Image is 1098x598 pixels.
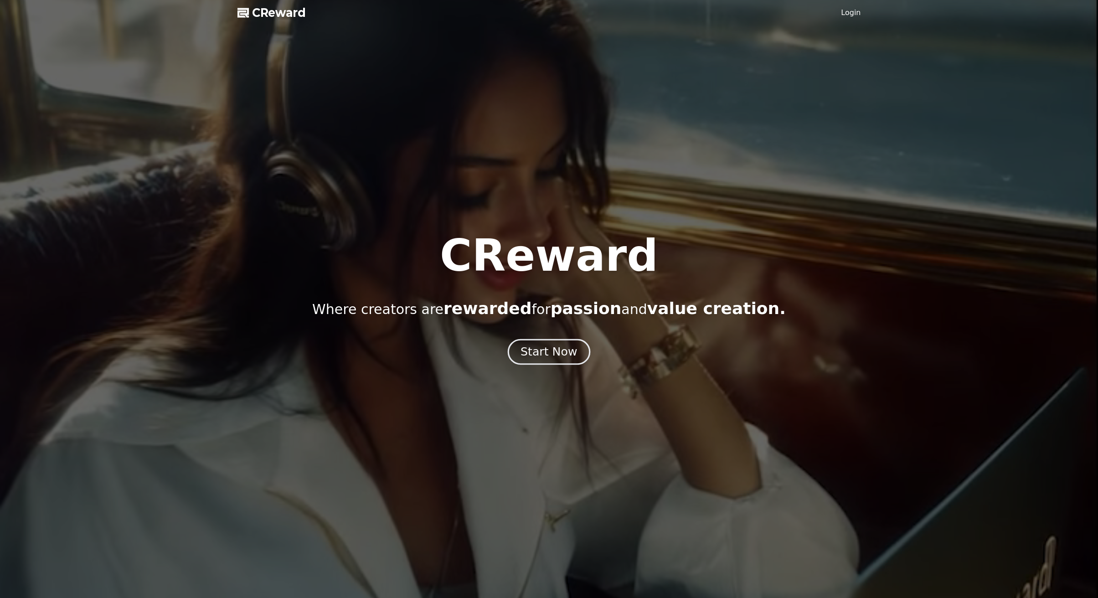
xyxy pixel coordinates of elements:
[237,5,306,20] a: CReward
[135,303,157,310] span: Settings
[118,289,175,312] a: Settings
[508,339,590,365] button: Start Now
[3,289,60,312] a: Home
[76,303,103,310] span: Messages
[312,299,786,318] p: Where creators are for and
[510,349,588,357] a: Start Now
[60,289,118,312] a: Messages
[521,344,577,360] div: Start Now
[841,7,861,18] a: Login
[647,299,786,318] span: value creation.
[440,234,658,278] h1: CReward
[23,303,39,310] span: Home
[252,5,306,20] span: CReward
[551,299,622,318] span: passion
[443,299,531,318] span: rewarded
